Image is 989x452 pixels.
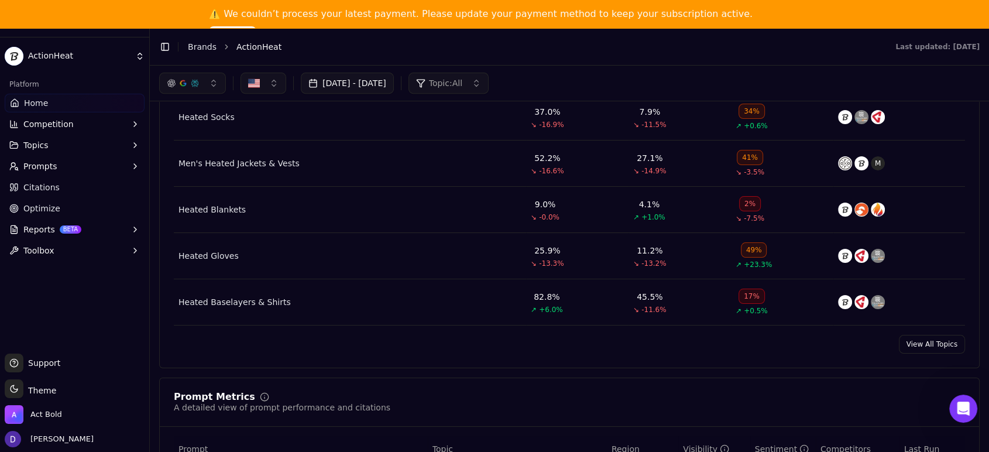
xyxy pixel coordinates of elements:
[209,8,753,20] div: ⚠️ We couldn’t process your latest payment. Please update your payment method to keep your subscr...
[23,118,74,130] span: Competition
[639,106,660,118] div: 7.9%
[5,405,23,424] img: Act Bold
[637,291,662,303] div: 45.5%
[535,198,556,210] div: 9.0%
[531,120,537,129] span: ↘
[209,26,256,40] a: Pay now
[5,157,145,176] button: Prompts
[23,203,60,214] span: Optimize
[633,166,639,176] span: ↘
[188,41,872,53] nav: breadcrumb
[178,296,291,308] a: Heated Baselayers & Shirts
[741,242,767,258] div: 49%
[531,259,537,268] span: ↘
[236,41,281,53] span: ActionHeat
[736,214,741,223] span: ↘
[188,42,217,52] a: Brands
[23,160,57,172] span: Prompts
[5,405,62,424] button: Open organization switcher
[854,156,868,170] img: actionheat
[23,224,55,235] span: Reports
[854,203,868,217] img: gobi heat
[178,204,246,215] a: Heated Blankets
[736,167,741,177] span: ↘
[23,357,60,369] span: Support
[739,196,761,211] div: 2%
[949,395,977,423] iframe: Intercom live chat
[871,295,885,309] img: fieldsheer
[744,260,772,269] span: +23.3%
[531,166,537,176] span: ↘
[871,110,885,124] img: gerbing
[429,77,462,89] span: Topic: All
[899,335,965,354] a: View All Topics
[854,249,868,263] img: gerbing
[637,245,662,256] div: 11.2%
[23,245,54,256] span: Toolbox
[534,245,560,256] div: 25.9%
[534,106,560,118] div: 37.0%
[60,225,81,234] span: BETA
[301,73,394,94] button: [DATE] - [DATE]
[5,115,145,133] button: Competition
[178,111,235,123] div: Heated Socks
[739,289,765,304] div: 17%
[633,213,639,222] span: ↗
[5,178,145,197] a: Citations
[641,120,666,129] span: -11.5%
[539,120,564,129] span: -16.9%
[539,213,559,222] span: -0.0%
[744,121,768,131] span: +0.6%
[641,213,665,222] span: +1.0%
[641,166,666,176] span: -14.9%
[838,110,852,124] img: actionheat
[639,198,660,210] div: 4.1%
[23,182,60,193] span: Citations
[5,75,145,94] div: Platform
[5,220,145,239] button: ReportsBETA
[838,295,852,309] img: actionheat
[5,431,94,447] button: Open user button
[539,259,564,268] span: -13.3%
[895,42,980,52] div: Last updated: [DATE]
[637,152,662,164] div: 27.1%
[5,431,21,447] img: David White
[854,295,868,309] img: gerbing
[531,213,537,222] span: ↘
[248,77,260,89] img: United States
[531,305,537,314] span: ↗
[24,97,48,109] span: Home
[174,392,255,402] div: Prompt Metrics
[633,120,639,129] span: ↘
[534,152,560,164] div: 52.2%
[744,306,768,316] span: +0.5%
[30,409,62,420] span: Act Bold
[174,68,965,326] div: Data table
[5,199,145,218] a: Optimize
[178,157,300,169] div: Men's Heated Jackets & Vests
[736,306,741,316] span: ↗
[174,402,390,413] div: A detailed view of prompt performance and citations
[854,110,868,124] img: fieldsheer
[5,136,145,155] button: Topics
[23,386,56,395] span: Theme
[633,259,639,268] span: ↘
[641,259,666,268] span: -13.2%
[739,104,765,119] div: 34%
[641,305,666,314] span: -11.6%
[736,260,741,269] span: ↗
[5,94,145,112] a: Home
[838,203,852,217] img: actionheat
[539,305,563,314] span: +6.0%
[736,121,741,131] span: ↗
[28,51,131,61] span: ActionHeat
[178,250,239,262] a: Heated Gloves
[871,203,885,217] img: thewarmingstore
[539,166,564,176] span: -16.6%
[871,249,885,263] img: fieldsheer
[838,249,852,263] img: actionheat
[26,434,94,444] span: [PERSON_NAME]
